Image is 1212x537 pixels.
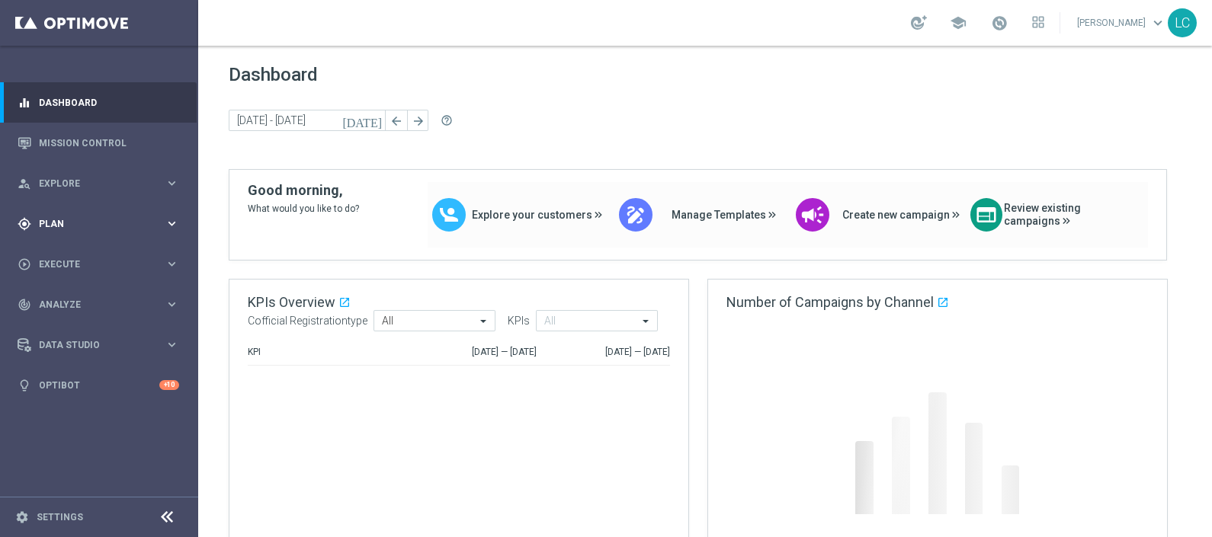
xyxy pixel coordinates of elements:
i: keyboard_arrow_right [165,337,179,352]
i: keyboard_arrow_right [165,176,179,190]
i: track_changes [18,298,31,312]
button: gps_fixed Plan keyboard_arrow_right [17,218,180,230]
button: Data Studio keyboard_arrow_right [17,339,180,351]
div: Dashboard [18,82,179,123]
a: Optibot [39,365,159,405]
i: gps_fixed [18,217,31,231]
button: Mission Control [17,137,180,149]
div: Analyze [18,298,165,312]
button: person_search Explore keyboard_arrow_right [17,177,180,190]
div: Optibot [18,365,179,405]
span: Execute [39,260,165,269]
button: track_changes Analyze keyboard_arrow_right [17,299,180,311]
i: equalizer [18,96,31,110]
button: play_circle_outline Execute keyboard_arrow_right [17,258,180,270]
i: keyboard_arrow_right [165,216,179,231]
div: Execute [18,257,165,271]
i: keyboard_arrow_right [165,257,179,271]
span: Explore [39,179,165,188]
a: Settings [37,513,83,522]
div: Data Studio [18,338,165,352]
div: Explore [18,177,165,190]
span: Analyze [39,300,165,309]
i: settings [15,510,29,524]
span: Plan [39,219,165,229]
a: Mission Control [39,123,179,163]
i: keyboard_arrow_right [165,297,179,312]
i: lightbulb [18,379,31,392]
button: equalizer Dashboard [17,97,180,109]
span: keyboard_arrow_down [1149,14,1166,31]
a: Dashboard [39,82,179,123]
span: Data Studio [39,340,165,350]
button: lightbulb Optibot +10 [17,379,180,392]
i: play_circle_outline [18,257,31,271]
div: Mission Control [18,123,179,163]
div: LC [1168,8,1197,37]
div: Plan [18,217,165,231]
span: school [950,14,967,31]
a: [PERSON_NAME]keyboard_arrow_down [1076,11,1168,34]
i: person_search [18,177,31,190]
div: +10 [159,380,179,390]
